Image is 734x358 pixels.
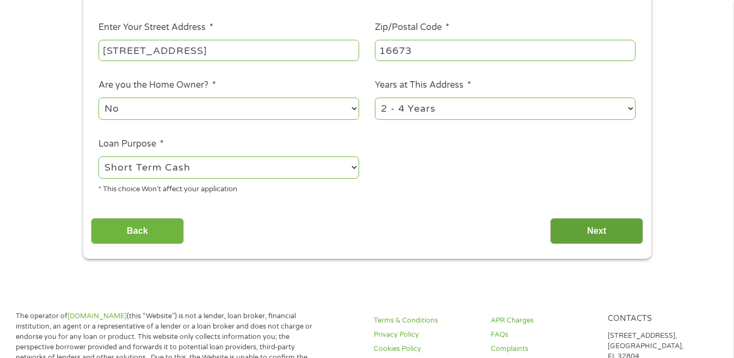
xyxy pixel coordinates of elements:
a: Cookies Policy [374,344,478,354]
label: Zip/Postal Code [375,22,449,33]
h4: Contacts [608,314,712,324]
label: Are you the Home Owner? [98,80,216,91]
input: Back [91,218,184,245]
a: Privacy Policy [374,330,478,340]
input: 1 Main Street [98,40,359,60]
div: * This choice Won’t affect your application [98,180,359,195]
label: Loan Purpose [98,138,164,150]
a: APR Charges [491,315,595,326]
label: Enter Your Street Address [98,22,213,33]
input: Next [550,218,643,245]
a: FAQs [491,330,595,340]
label: Years at This Address [375,80,471,91]
a: Complaints [491,344,595,354]
a: [DOMAIN_NAME] [67,312,127,320]
a: Terms & Conditions [374,315,478,326]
